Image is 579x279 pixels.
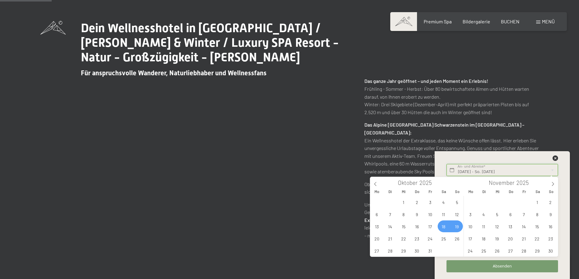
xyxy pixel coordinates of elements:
[438,233,450,244] span: Oktober 25, 2025
[411,245,423,257] span: Oktober 30, 2025
[371,233,383,244] span: Oktober 20, 2025
[542,19,555,24] span: Menü
[411,220,423,232] span: Oktober 16, 2025
[451,220,463,232] span: Oktober 19, 2025
[397,190,410,194] span: Mi
[370,190,384,194] span: Mo
[364,201,539,240] p: Und kulinarisch? Wir verwöhnen Sie den ganzen Tag mit unserem exquisiten ¾-Genusspaket: für Genie...
[518,233,530,244] span: November 21, 2025
[464,208,476,220] span: November 3, 2025
[418,179,438,186] input: Year
[478,208,490,220] span: November 4, 2025
[518,208,530,220] span: November 7, 2025
[424,220,436,232] span: Oktober 17, 2025
[371,220,383,232] span: Oktober 13, 2025
[518,220,530,232] span: November 14, 2025
[424,196,436,208] span: Oktober 3, 2025
[364,77,539,116] p: Frühling - Sommer - Herbst: Über 80 bewirtschaftete Almen und Hütten warten darauf, von Ihnen ero...
[451,233,463,244] span: Oktober 26, 2025
[491,190,504,194] span: Mi
[531,190,544,194] span: Sa
[364,180,539,196] p: Ob romantischer Winterurlaub oder sonniger Sommertraum – bei uns verbinden sich Sicherheit, Komfo...
[531,233,543,244] span: November 22, 2025
[81,69,267,77] span: Für anspruchsvolle Wanderer, Naturliebhaber und Wellnessfans
[384,233,396,244] span: Oktober 21, 2025
[531,245,543,257] span: November 29, 2025
[371,245,383,257] span: Oktober 27, 2025
[464,220,476,232] span: November 10, 2025
[531,220,543,232] span: November 15, 2025
[450,190,464,194] span: So
[451,196,463,208] span: Oktober 5, 2025
[505,245,516,257] span: November 27, 2025
[505,220,516,232] span: November 13, 2025
[544,190,558,194] span: So
[451,208,463,220] span: Oktober 12, 2025
[424,19,452,24] a: Premium Spa
[501,19,519,24] a: BUCHEN
[491,233,503,244] span: November 19, 2025
[505,233,516,244] span: November 20, 2025
[463,19,490,24] a: Bildergalerie
[398,245,409,257] span: Oktober 29, 2025
[398,220,409,232] span: Oktober 15, 2025
[491,220,503,232] span: November 12, 2025
[545,196,557,208] span: November 2, 2025
[545,220,557,232] span: November 16, 2025
[411,208,423,220] span: Oktober 9, 2025
[424,208,436,220] span: Oktober 10, 2025
[364,122,524,135] strong: Das Alpine [GEOGRAPHIC_DATA] Schwarzenstein im [GEOGRAPHIC_DATA] – [GEOGRAPHIC_DATA]:
[489,180,515,186] span: November
[438,196,450,208] span: Oktober 4, 2025
[464,245,476,257] span: November 24, 2025
[438,208,450,220] span: Oktober 11, 2025
[446,260,558,273] button: Absenden
[398,180,418,186] span: Oktober
[410,190,424,194] span: Do
[437,190,450,194] span: Sa
[371,208,383,220] span: Oktober 6, 2025
[545,245,557,257] span: November 30, 2025
[384,245,396,257] span: Oktober 28, 2025
[384,190,397,194] span: Di
[398,208,409,220] span: Oktober 8, 2025
[384,220,396,232] span: Oktober 14, 2025
[411,233,423,244] span: Oktober 23, 2025
[364,121,539,175] p: Ein Wellnesshotel der Extraklasse, das keine Wünsche offen lässt. Hier erleben Sie unvergessliche...
[364,78,488,84] strong: Das ganze Jahr geöffnet – und jeden Moment ein Erlebnis!
[398,196,409,208] span: Oktober 1, 2025
[477,190,491,194] span: Di
[478,233,490,244] span: November 18, 2025
[518,190,531,194] span: Fr
[81,21,339,64] span: Dein Wellnesshotel in [GEOGRAPHIC_DATA] / [PERSON_NAME] & Winter / Luxury SPA Resort - Natur - Gr...
[491,245,503,257] span: November 26, 2025
[505,208,516,220] span: November 6, 2025
[424,233,436,244] span: Oktober 24, 2025
[411,196,423,208] span: Oktober 2, 2025
[464,190,477,194] span: Mo
[424,245,436,257] span: Oktober 31, 2025
[545,233,557,244] span: November 23, 2025
[424,190,437,194] span: Fr
[515,179,535,186] input: Year
[545,208,557,220] span: November 9, 2025
[518,245,530,257] span: November 28, 2025
[531,196,543,208] span: November 1, 2025
[478,245,490,257] span: November 25, 2025
[478,220,490,232] span: November 11, 2025
[438,220,450,232] span: Oktober 18, 2025
[504,190,518,194] span: Do
[364,217,428,223] strong: Exzellentes Frühstücksbuffet
[493,264,512,269] span: Absenden
[464,233,476,244] span: November 17, 2025
[384,208,396,220] span: Oktober 7, 2025
[398,233,409,244] span: Oktober 22, 2025
[531,208,543,220] span: November 8, 2025
[491,208,503,220] span: November 5, 2025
